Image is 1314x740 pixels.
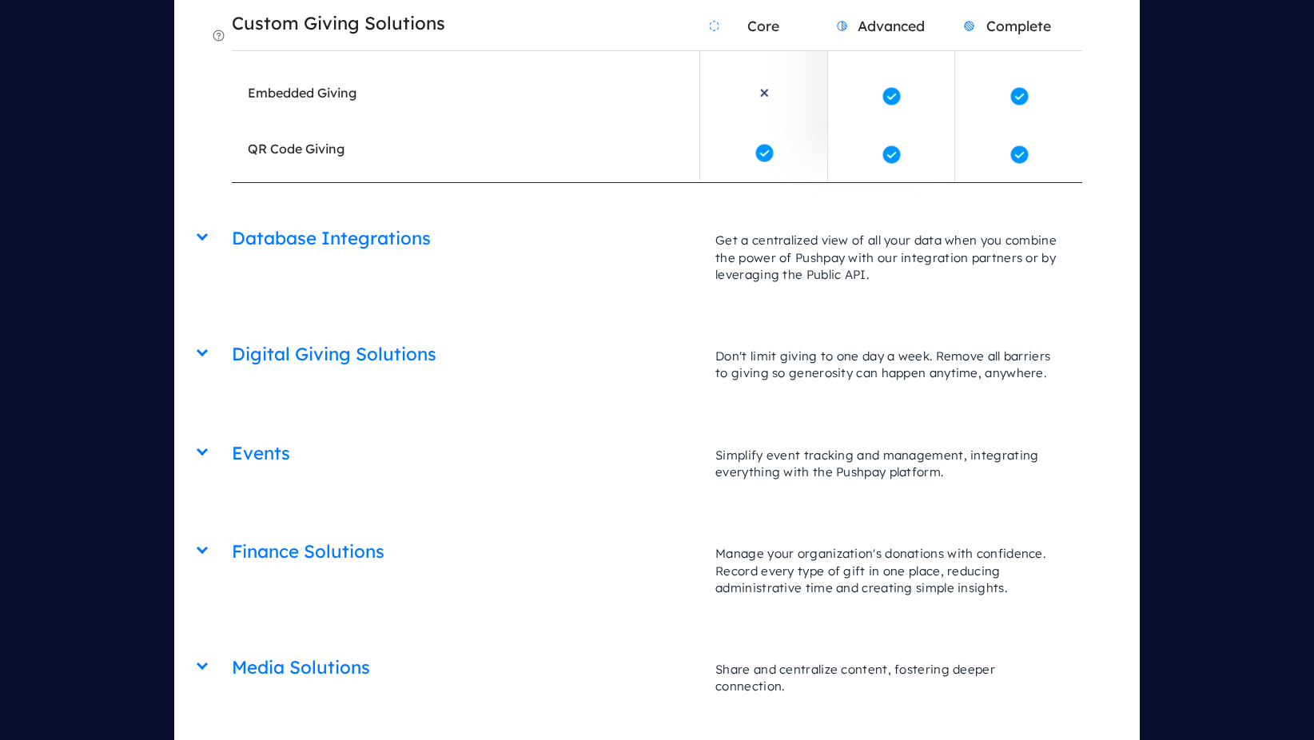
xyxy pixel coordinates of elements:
[699,332,1081,398] p: Don't limit giving to one day a week. Remove all barriers to giving so generosity can happen anyt...
[232,3,699,44] h2: Custom Giving Solutions
[232,647,699,688] h2: Media Solutions
[699,431,1081,497] p: Simplify event tracking and management, integrating everything with the Pushpay platform.
[699,529,1081,612] p: Manage your organization's donations with confidence. Record every type of gift in one place, red...
[232,218,699,259] h2: Database Integrations
[699,645,1081,711] p: Share and centralize content, fostering deeper connection.
[232,334,699,375] h2: Digital Giving Solutions
[955,1,1081,50] h2: Complete
[248,85,356,101] em: Embedded Giving
[828,1,954,50] h2: Advanced
[232,531,699,572] h2: Finance Solutions
[248,141,344,157] em: QR Code Giving
[232,433,699,474] h2: Events
[700,1,826,50] h2: Core
[699,216,1081,299] p: Get a centralized view of all your data when you combine the power of Pushpay with our integratio...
